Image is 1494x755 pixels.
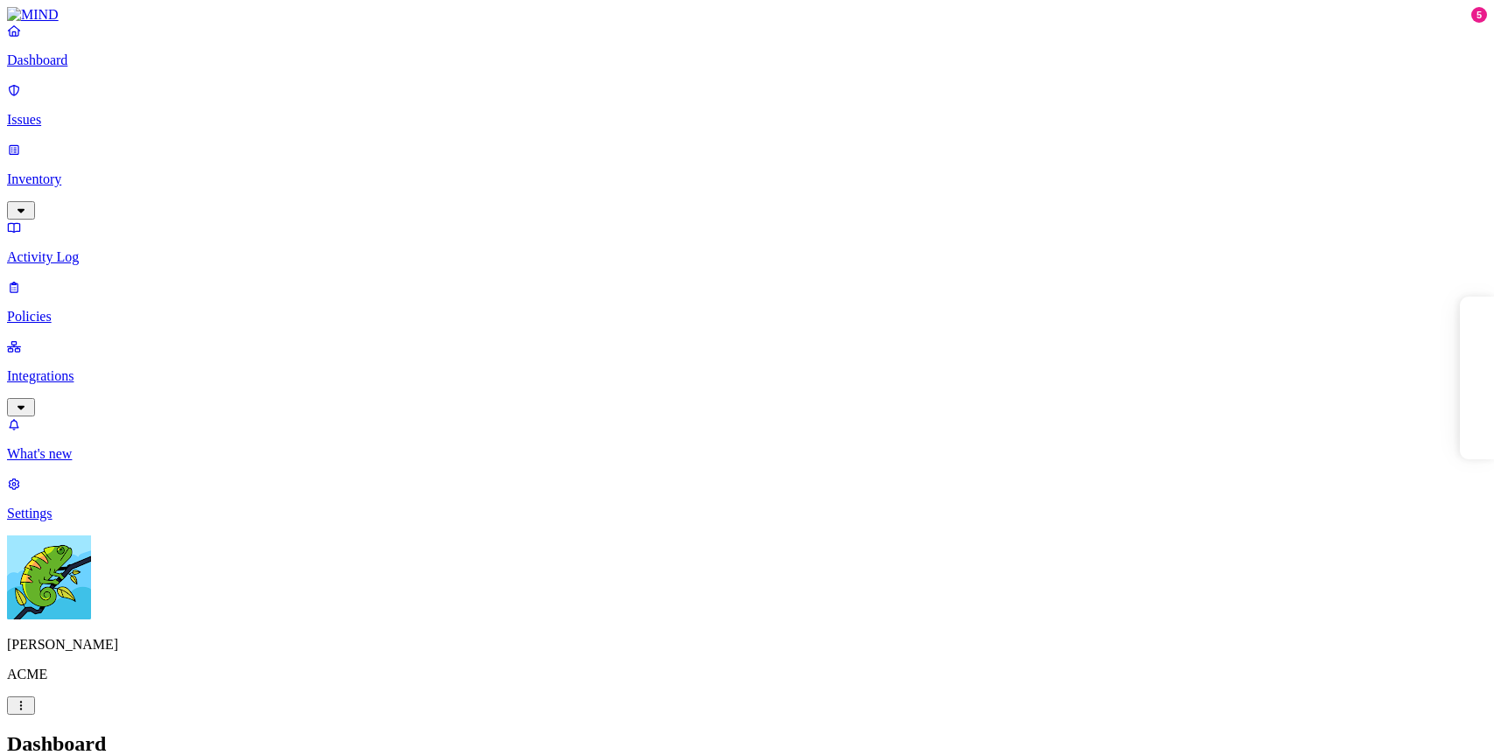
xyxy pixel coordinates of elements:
a: Settings [7,476,1487,521]
a: Inventory [7,142,1487,217]
img: Yuval Meshorer [7,535,91,619]
p: Activity Log [7,249,1487,265]
p: Integrations [7,368,1487,384]
p: Dashboard [7,52,1487,68]
p: Settings [7,506,1487,521]
a: Integrations [7,339,1487,414]
a: Activity Log [7,220,1487,265]
img: MIND [7,7,59,23]
a: MIND [7,7,1487,23]
a: Issues [7,82,1487,128]
a: What's new [7,416,1487,462]
p: ACME [7,667,1487,682]
p: [PERSON_NAME] [7,637,1487,653]
p: Issues [7,112,1487,128]
a: Policies [7,279,1487,325]
p: What's new [7,446,1487,462]
a: Dashboard [7,23,1487,68]
p: Inventory [7,171,1487,187]
div: 5 [1471,7,1487,23]
p: Policies [7,309,1487,325]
